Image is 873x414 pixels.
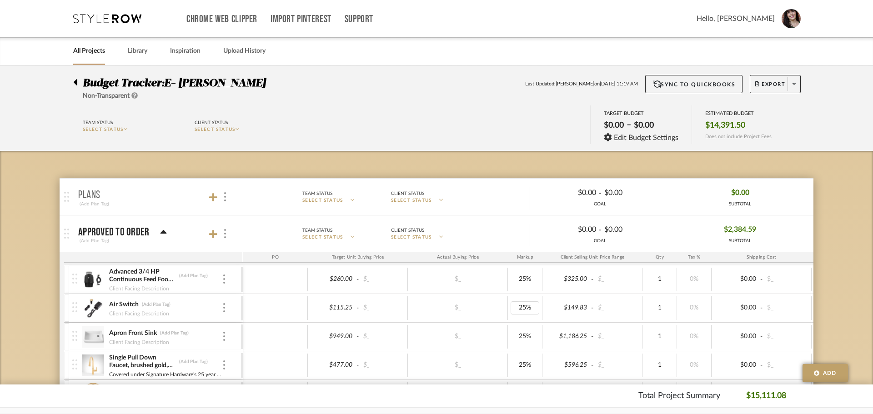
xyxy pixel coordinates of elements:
div: $149.83 [545,301,590,314]
div: Client Status [391,226,424,234]
div: (Add Plan Tag) [141,301,171,308]
img: vertical-grip.svg [72,302,77,312]
span: Last Updated: [525,80,556,88]
div: Target Unit Buying Price [308,252,408,263]
div: $0.00 [602,186,662,200]
div: SUBTOTAL [729,201,751,208]
span: - [759,275,764,284]
span: on [594,80,600,88]
div: Covered under Signature Hardware's 25 year limited warranty Faucet body constructed of brass Sing... [109,370,222,379]
span: - [759,332,764,341]
img: vertical-grip.svg [72,359,77,369]
div: $0.00 [714,301,759,314]
div: Air Switch [109,300,139,309]
img: avatar [782,9,801,28]
p: $15,111.08 [746,390,786,402]
div: $596.25 [545,359,590,372]
div: (Add Plan Tag) [160,330,189,336]
div: $0.00 [538,223,599,237]
div: Client Status [391,190,424,198]
div: 1 [645,273,674,286]
span: - [355,304,361,313]
div: (Add Plan Tag) [78,200,110,208]
span: Budget Tracker: [83,78,164,89]
div: $0.00 [714,359,759,372]
span: $14,391.50 [705,120,745,130]
span: [DATE] 11:19 AM [600,80,638,88]
div: Single Pull Down Faucet, brushed gold, 1.8gpm [109,354,176,370]
div: 0% [680,359,708,372]
span: SELECT STATUS [195,127,236,132]
span: - [355,332,361,341]
div: $_ [595,359,640,372]
span: E- [PERSON_NAME] [164,78,266,89]
div: Advanced 3/4 HP Continuous Feed Food Waste Disposal [109,268,176,284]
span: - [355,361,361,370]
img: 3dots-v.svg [224,192,226,201]
div: ESTIMATED BUDGET [705,110,772,116]
span: - [590,332,595,341]
div: $115.25 [311,301,355,314]
img: vertical-grip.svg [72,274,77,284]
button: Sync to QuickBooks [645,75,743,93]
span: - [590,361,595,370]
div: $_ [433,273,483,286]
div: Ship. Markup % [812,252,856,263]
div: Tax % [677,252,712,263]
div: $0.00 [538,186,599,200]
div: TARGET BUDGET [604,110,679,116]
div: $0.00 [714,330,759,343]
span: SELECT STATUS [302,197,343,204]
div: $949.00 [311,330,355,343]
button: Export [750,75,801,93]
div: $_ [764,301,809,314]
img: 3dots-v.svg [224,229,226,238]
img: cead4718-6a6b-4c04-aa3b-1ae943f878dc_50x50.jpg [82,354,104,376]
img: vertical-grip.svg [72,331,77,341]
div: (Add Plan Tag) [179,273,208,279]
img: 2d5c8bc0-91a7-4a15-baab-b48e18073c47_50x50.jpg [82,297,104,319]
span: - [590,304,595,313]
mat-expansion-panel-header: Plans(Add Plan Tag)Team StatusSELECT STATUSClient StatusSELECT STATUS$0.00-$0.00GOAL$0.00SUBTOTAL [60,179,813,215]
div: Team Status [302,226,332,234]
div: Apron Front Sink [109,329,157,338]
div: 0% [680,330,708,343]
div: $0.00 [601,118,627,133]
div: $0.00 [602,223,662,237]
img: 3dots-v.svg [223,303,225,312]
a: Support [345,15,373,23]
div: PO [243,252,308,263]
span: $0.00 [731,186,749,200]
div: $_ [764,359,809,372]
img: grip.svg [64,229,69,239]
div: Shipping Cost [712,252,812,263]
span: [PERSON_NAME] [556,80,594,88]
span: – [627,120,631,133]
div: 0% [680,273,708,286]
a: Inspiration [170,45,201,57]
div: Team Status [302,190,332,198]
div: SUBTOTAL [724,238,756,244]
div: 0% [680,301,708,314]
div: 1 [645,301,674,314]
a: Library [128,45,147,57]
div: $_ [361,359,405,372]
div: $_ [764,273,809,286]
span: - [759,361,764,370]
img: 3dots-v.svg [223,332,225,341]
div: 25% [511,273,539,286]
div: Qty [642,252,677,263]
img: grip.svg [64,192,69,202]
div: GOAL [530,201,670,208]
p: Plans [78,190,100,201]
span: $2,384.59 [724,223,756,237]
div: Actual Buying Price [408,252,508,263]
div: Client Facing Description [109,284,170,293]
span: - [599,224,602,235]
span: Edit Budget Settings [614,134,678,142]
div: Client Facing Description [109,338,170,347]
div: $260.00 [311,273,355,286]
img: 8ae48f6d-c3b8-429a-bfea-54d61688297e_50x50.jpg [82,269,104,290]
span: SELECT STATUS [391,234,432,241]
span: Non-Transparent [83,93,130,99]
